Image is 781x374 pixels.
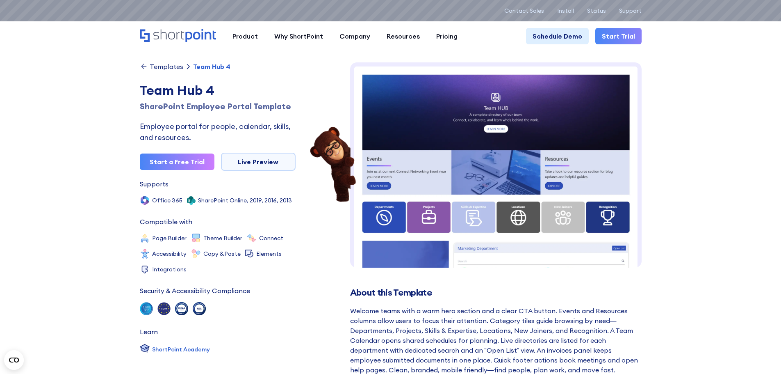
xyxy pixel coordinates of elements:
button: Open CMP widget [4,350,24,370]
a: Templates [140,62,183,71]
a: ShortPoint Academy [140,343,210,356]
div: Accessibility [152,251,187,257]
div: Elements [256,251,282,257]
div: SharePoint Online, 2019, 2016, 2013 [198,197,292,203]
div: Page Builder [152,235,187,241]
div: Learn [140,328,158,335]
a: Status [587,7,606,14]
div: Employee portal for people, calendar, skills, and resources. [140,121,296,143]
div: Integrations [152,266,187,272]
a: Resources [378,28,428,44]
div: Connect [259,235,283,241]
div: Team Hub 4 [140,80,296,100]
a: Contact Sales [504,7,544,14]
div: Compatible with [140,218,192,225]
h1: SharePoint Employee Portal Template [140,100,296,112]
div: Templates [150,63,183,70]
div: Resources [387,31,420,41]
a: Start Trial [595,28,642,44]
div: Why ShortPoint [274,31,323,41]
h2: About this Template [350,287,642,298]
div: Company [339,31,370,41]
a: Install [557,7,574,14]
a: Why ShortPoint [266,28,331,44]
a: Product [224,28,266,44]
div: Security & Accessibility Compliance [140,287,250,294]
div: Theme Builder [203,235,242,241]
a: Support [619,7,642,14]
div: Office 365 [152,197,182,203]
a: Start a Free Trial [140,154,214,170]
a: Live Preview [221,153,296,171]
a: Pricing [428,28,466,44]
div: Supports [140,181,168,187]
a: Schedule Demo [526,28,589,44]
div: Copy &Paste [203,251,241,257]
a: Company [331,28,378,44]
a: Home [140,29,216,43]
div: ShortPoint Academy [152,345,210,354]
div: Product [232,31,258,41]
div: Team Hub 4 [193,63,230,70]
img: soc 2 [140,302,153,315]
iframe: Chat Widget [740,335,781,374]
div: Pricing [436,31,458,41]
